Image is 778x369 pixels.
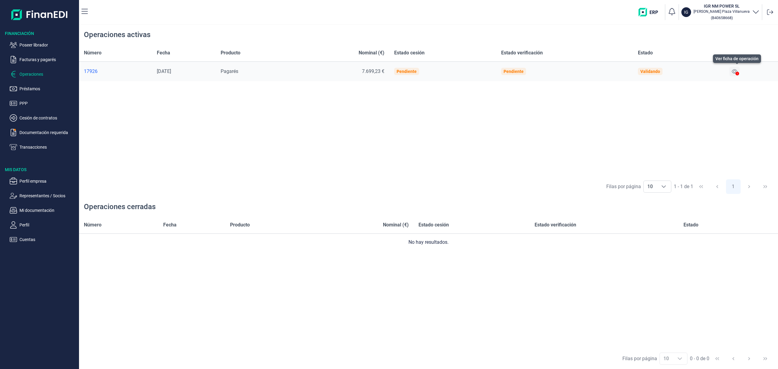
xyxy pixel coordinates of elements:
button: Perfil [10,221,77,229]
span: Estado cesión [394,49,425,57]
button: Perfil empresa [10,178,77,185]
span: 0 - 0 de 0 [690,356,709,361]
a: 17926 [84,68,147,74]
div: Filas por página [606,183,641,190]
div: Pendiente [397,69,417,74]
button: First Page [710,351,725,366]
p: Operaciones [19,71,77,78]
div: Pendiente [504,69,524,74]
span: 1 - 1 de 1 [674,184,693,189]
h3: IGR NM POWER SL [694,3,750,9]
button: Facturas y pagarés [10,56,77,63]
button: Operaciones [10,71,77,78]
span: Fecha [163,221,177,229]
button: Next Page [742,351,756,366]
p: Cesión de contratos [19,114,77,122]
button: Mi documentación [10,207,77,214]
button: Last Page [758,351,773,366]
p: PPP [19,100,77,107]
img: erp [639,8,663,16]
button: Previous Page [710,179,725,194]
p: Perfil [19,221,77,229]
button: Préstamos [10,85,77,92]
button: Transacciones [10,143,77,151]
button: PPP [10,100,77,107]
p: Facturas y pagarés [19,56,77,63]
div: Operaciones activas [84,30,150,40]
span: Estado verificación [501,49,543,57]
span: Fecha [157,49,170,57]
p: Documentación requerida [19,129,77,136]
button: First Page [694,179,708,194]
p: Poseer librador [19,41,77,49]
span: Nominal (€) [383,221,409,229]
button: Representantes / Socios [10,192,77,199]
button: Last Page [758,179,773,194]
span: 7.699,23 € [362,68,384,74]
button: Next Page [742,179,756,194]
span: Pagarés [221,68,238,74]
p: IG [684,9,688,15]
p: Representantes / Socios [19,192,77,199]
span: Estado cesión [418,221,449,229]
p: Mi documentación [19,207,77,214]
div: [DATE] [157,68,211,74]
div: Operaciones cerradas [84,202,156,212]
button: Cuentas [10,236,77,243]
div: Choose [673,353,687,364]
button: Documentación requerida [10,129,77,136]
button: Cesión de contratos [10,114,77,122]
span: Producto [230,221,250,229]
p: Préstamos [19,85,77,92]
div: Choose [656,181,671,192]
p: Perfil empresa [19,178,77,185]
p: Transacciones [19,143,77,151]
p: [PERSON_NAME] Plaza Villanueva [694,9,750,14]
span: Número [84,49,102,57]
span: Estado [683,221,698,229]
button: IGIGR NM POWER SL[PERSON_NAME] Plaza Villanueva(B40658668) [681,3,759,21]
div: Validando [640,69,660,74]
div: Filas por página [622,355,657,362]
span: Producto [221,49,240,57]
button: Previous Page [726,351,741,366]
div: No hay resultados. [84,239,773,246]
span: Estado [638,49,653,57]
img: Logo de aplicación [11,5,68,24]
span: Estado verificación [535,221,576,229]
p: Cuentas [19,236,77,243]
button: Page 1 [726,179,741,194]
span: 10 [644,181,656,192]
span: Número [84,221,102,229]
button: Poseer librador [10,41,77,49]
small: Copiar cif [711,16,733,20]
span: Nominal (€) [359,49,384,57]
